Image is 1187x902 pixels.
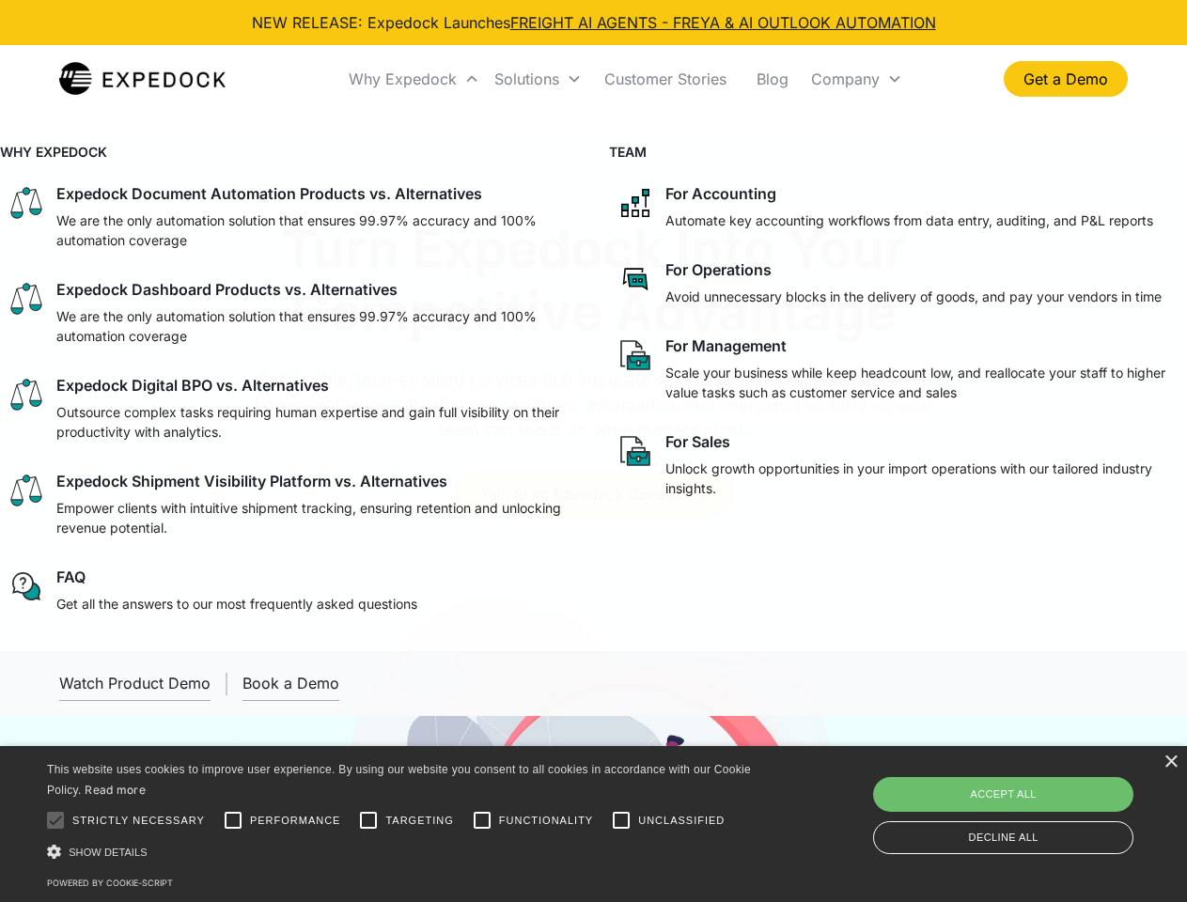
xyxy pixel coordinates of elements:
p: Get all the answers to our most frequently asked questions [56,594,417,614]
div: Show details [47,842,757,862]
div: Expedock Dashboard Products vs. Alternatives [56,280,398,299]
a: home [59,60,226,98]
div: Why Expedock [341,47,487,111]
div: Solutions [487,47,589,111]
div: Expedock Document Automation Products vs. Alternatives [56,184,482,203]
p: Avoid unnecessary blocks in the delivery of goods, and pay your vendors in time [665,287,1162,306]
div: For Accounting [665,184,776,203]
p: Unlock growth opportunities in your import operations with our tailored industry insights. [665,459,1180,498]
img: rectangular chat bubble icon [617,260,654,298]
p: Automate key accounting workflows from data entry, auditing, and P&L reports [665,210,1153,230]
p: Empower clients with intuitive shipment tracking, ensuring retention and unlocking revenue potent... [56,498,571,537]
a: Powered by cookie-script [47,878,173,888]
div: NEW RELEASE: Expedock Launches [252,11,936,34]
div: Solutions [494,70,559,88]
div: Expedock Digital BPO vs. Alternatives [56,376,329,395]
div: Why Expedock [349,70,457,88]
p: Scale your business while keep headcount low, and reallocate your staff to higher value tasks suc... [665,363,1180,402]
div: Expedock Shipment Visibility Platform vs. Alternatives [56,472,447,490]
span: Strictly necessary [72,813,205,829]
a: Read more [85,783,146,797]
img: network like icon [617,184,654,222]
div: Book a Demo [242,674,339,692]
img: paper and bag icon [617,336,654,374]
div: For Sales [665,432,730,451]
iframe: Chat Widget [874,699,1187,902]
p: We are the only automation solution that ensures 99.97% accuracy and 100% automation coverage [56,306,571,346]
div: For Management [665,336,787,355]
img: scale icon [8,184,45,222]
span: Performance [250,813,341,829]
a: FREIGHT AI AGENTS - FREYA & AI OUTLOOK AUTOMATION [510,13,936,32]
div: FAQ [56,568,86,586]
span: Unclassified [638,813,725,829]
a: Book a Demo [242,666,339,701]
span: Show details [69,847,148,858]
img: scale icon [8,280,45,318]
span: Functionality [499,813,593,829]
div: Watch Product Demo [59,674,211,692]
span: Targeting [385,813,453,829]
img: Expedock Logo [59,60,226,98]
p: Outsource complex tasks requiring human expertise and gain full visibility on their productivity ... [56,402,571,442]
div: For Operations [665,260,772,279]
img: regular chat bubble icon [8,568,45,605]
span: This website uses cookies to improve user experience. By using our website you consent to all coo... [47,763,751,798]
div: Company [811,70,880,88]
a: open lightbox [59,666,211,701]
a: Blog [742,47,804,111]
img: paper and bag icon [617,432,654,470]
p: We are the only automation solution that ensures 99.97% accuracy and 100% automation coverage [56,210,571,250]
img: scale icon [8,376,45,413]
a: Get a Demo [1004,61,1128,97]
a: Customer Stories [589,47,742,111]
img: scale icon [8,472,45,509]
div: Company [804,47,910,111]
